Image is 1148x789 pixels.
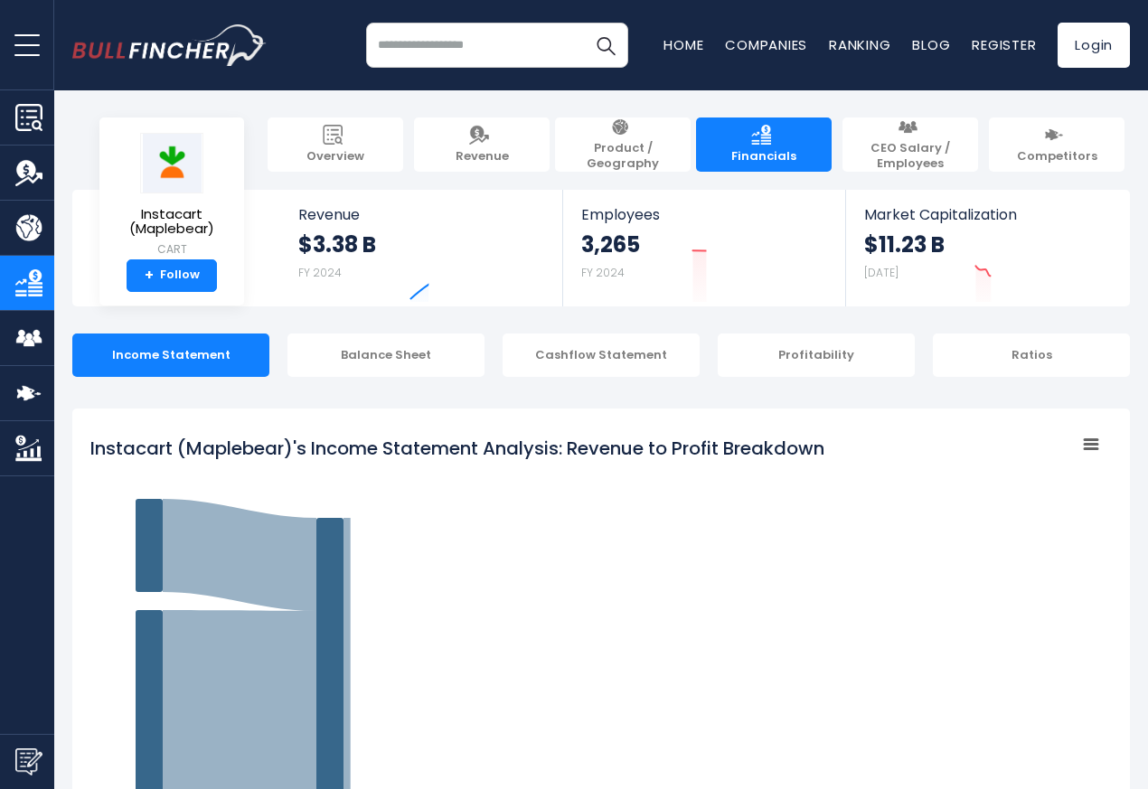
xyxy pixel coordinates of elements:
a: Financials [696,117,832,172]
span: Overview [306,149,364,164]
a: CEO Salary / Employees [842,117,978,172]
a: Login [1058,23,1130,68]
span: CEO Salary / Employees [852,141,969,172]
span: Revenue [298,206,545,223]
a: Ranking [829,35,890,54]
span: Market Capitalization [864,206,1110,223]
a: Register [972,35,1036,54]
a: Overview [268,117,403,172]
tspan: Instacart (Maplebear)'s Income Statement Analysis: Revenue to Profit Breakdown [90,436,824,461]
img: bullfincher logo [72,24,267,66]
span: Product / Geography [564,141,682,172]
a: Blog [912,35,950,54]
a: Competitors [989,117,1124,172]
small: FY 2024 [298,265,342,280]
a: Employees 3,265 FY 2024 [563,190,844,306]
strong: 3,265 [581,230,640,258]
a: Market Capitalization $11.23 B [DATE] [846,190,1128,306]
a: Companies [725,35,807,54]
strong: $3.38 B [298,230,376,258]
a: Go to homepage [72,24,267,66]
div: Profitability [718,333,915,377]
div: Cashflow Statement [503,333,700,377]
div: Income Statement [72,333,269,377]
span: Financials [731,149,796,164]
a: Revenue $3.38 B FY 2024 [280,190,563,306]
span: Revenue [456,149,509,164]
small: [DATE] [864,265,899,280]
small: CART [114,241,230,258]
small: FY 2024 [581,265,625,280]
div: Balance Sheet [287,333,485,377]
strong: + [145,268,154,284]
strong: $11.23 B [864,230,945,258]
a: Instacart (Maplebear) CART [113,132,231,259]
div: Ratios [933,333,1130,377]
a: Product / Geography [555,117,691,172]
span: Employees [581,206,826,223]
span: Competitors [1017,149,1097,164]
span: Instacart (Maplebear) [114,207,230,237]
a: +Follow [127,259,217,292]
a: Revenue [414,117,550,172]
a: Home [663,35,703,54]
button: Search [583,23,628,68]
